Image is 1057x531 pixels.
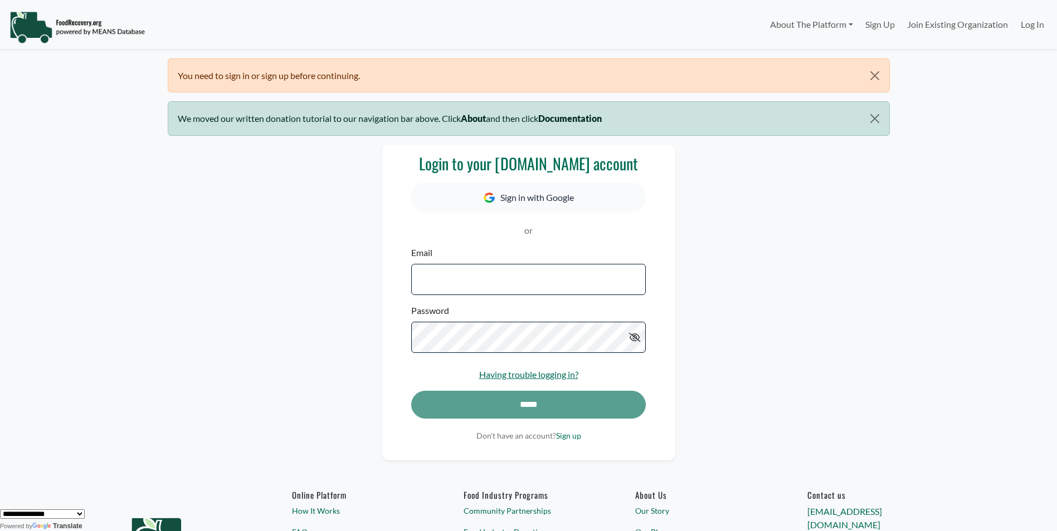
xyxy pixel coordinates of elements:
a: Join Existing Organization [901,13,1014,36]
a: Community Partnerships [464,505,593,517]
img: Google Translate [32,523,53,530]
a: Log In [1015,13,1050,36]
label: Password [411,304,449,317]
a: About Us [635,490,765,500]
b: About [461,113,486,124]
h6: Contact us [807,490,937,500]
h6: Online Platform [292,490,422,500]
button: Close [860,102,889,135]
a: Sign up [556,431,581,440]
a: [EMAIL_ADDRESS][DOMAIN_NAME] [807,506,882,530]
a: Our Story [635,505,765,517]
div: We moved our written donation tutorial to our navigation bar above. Click and then click [168,101,890,135]
b: Documentation [538,113,602,124]
a: Sign Up [859,13,901,36]
img: NavigationLogo_FoodRecovery-91c16205cd0af1ed486a0f1a7774a6544ea792ac00100771e7dd3ec7c0e58e41.png [9,11,145,44]
button: Sign in with Google [411,183,645,213]
button: Close [860,59,889,92]
a: Translate [32,522,82,530]
label: Email [411,246,432,259]
p: Don't have an account? [411,430,645,441]
a: About The Platform [763,13,859,36]
a: How It Works [292,505,422,517]
h3: Login to your [DOMAIN_NAME] account [411,154,645,173]
a: Having trouble logging in? [479,369,578,380]
h6: Food Industry Programs [464,490,593,500]
p: or [411,224,645,237]
div: You need to sign in or sign up before continuing. [168,58,890,92]
img: Google Icon [484,193,495,203]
